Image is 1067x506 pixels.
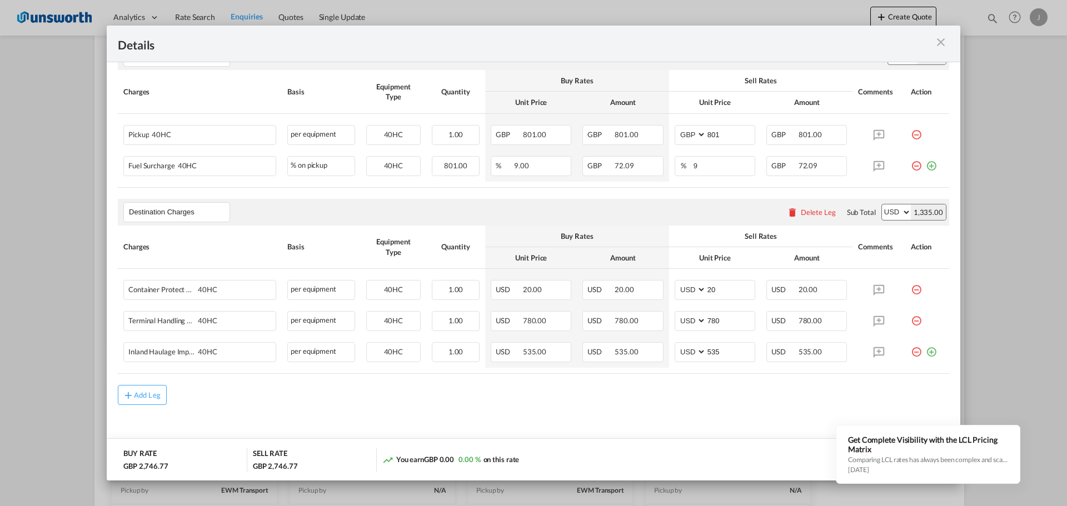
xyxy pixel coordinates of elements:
span: 780.00 [615,316,638,325]
md-icon: icon-delete [787,207,798,218]
span: 40HC [384,347,403,356]
span: 801.00 [523,130,546,139]
md-icon: icon-trending-up [382,454,393,465]
div: Charges [123,87,276,97]
span: 801.00 [444,161,467,170]
div: per equipment [287,125,355,145]
md-icon: icon-plus-circle-outline green-400-fg [926,156,937,167]
span: 801.00 [615,130,638,139]
th: Unit Price [669,247,761,269]
span: 780.00 [523,316,546,325]
span: 535.00 [615,347,638,356]
div: Fuel Surcharge [128,157,236,170]
span: 20.00 [523,285,542,294]
th: Amount [577,92,669,113]
md-icon: icon-plus md-link-fg s20 [123,389,134,400]
span: 20.00 [799,285,818,294]
span: GBP [496,130,521,139]
div: % on pickup [287,156,355,176]
div: per equipment [287,342,355,362]
span: 535.00 [799,347,822,356]
span: 40HC [175,162,197,170]
span: USD [771,285,797,294]
div: GBP 2,746.77 [123,461,168,471]
span: 40HC [384,161,403,170]
div: Buy Rates [491,231,664,241]
input: 20 [706,280,755,297]
div: Details [118,37,866,51]
span: USD [496,285,521,294]
div: Add Leg [134,392,161,398]
th: Amount [577,247,669,269]
input: 535 [706,343,755,359]
md-icon: icon-minus-circle-outline red-400-fg [911,156,922,167]
span: USD [771,347,797,356]
span: 9.00 [514,161,529,170]
span: 40HC [384,130,403,139]
span: USD [771,316,797,325]
div: Inland Haulage Import [128,343,236,356]
th: Action [905,226,949,269]
div: BUY RATE [123,448,157,461]
span: 1.00 [448,285,463,294]
div: Container Protect Unlimited [128,280,236,294]
div: Basis [287,242,355,252]
span: USD [587,316,613,325]
div: Sell Rates [675,231,847,241]
div: GBP 2,746.77 [253,461,298,471]
div: Sell Rates [675,76,847,86]
th: Action [905,70,949,113]
th: Comments [852,70,905,113]
md-icon: icon-close m-3 fg-AAA8AD cursor [934,36,948,49]
span: 1.00 [448,347,463,356]
div: Basis [287,87,355,97]
div: You earn on this rate [382,454,520,466]
span: 72.09 [615,161,634,170]
div: Buy Rates [491,76,664,86]
input: 9 [692,157,755,173]
th: Unit Price [485,247,577,269]
div: Quantity [432,242,480,252]
div: Equipment Type [366,82,421,102]
span: USD [496,347,521,356]
span: 40HC [384,285,403,294]
div: Charges [123,242,276,252]
span: USD [587,285,613,294]
md-icon: icon-minus-circle-outline red-400-fg [911,125,922,136]
span: 40HC [149,131,171,139]
input: 801 [706,126,755,142]
span: 0.00 % [458,455,480,464]
div: Quantity [432,87,480,97]
span: 1.00 [448,130,463,139]
div: % [681,157,686,176]
span: 535.00 [523,347,546,356]
th: Amount [761,247,852,269]
div: per equipment [287,280,355,300]
span: 20.00 [615,285,634,294]
button: Add Leg [118,385,167,405]
span: 40HC [195,348,217,356]
div: Delete Leg [801,208,836,217]
span: 780.00 [799,316,822,325]
div: SELL RATE [253,448,287,461]
span: 72.09 [799,161,818,170]
div: Equipment Type [366,237,421,257]
span: 801.00 [799,130,822,139]
span: GBP [771,161,797,170]
span: 40HC [384,316,403,325]
div: Terminal Handling Service - Destination [128,312,236,325]
div: 1,335.00 [911,204,946,220]
th: Unit Price [485,92,577,113]
div: Pickup [128,126,236,139]
th: Unit Price [669,92,761,113]
span: GBP [587,130,613,139]
span: 40HC [195,285,217,294]
span: USD [587,347,613,356]
md-icon: icon-plus-circle-outline green-400-fg [926,342,937,353]
th: Comments [852,226,905,269]
span: GBP [771,130,797,139]
span: % [496,161,512,170]
div: per equipment [287,311,355,331]
div: Sub Total [847,207,876,217]
span: 1.00 [448,316,463,325]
